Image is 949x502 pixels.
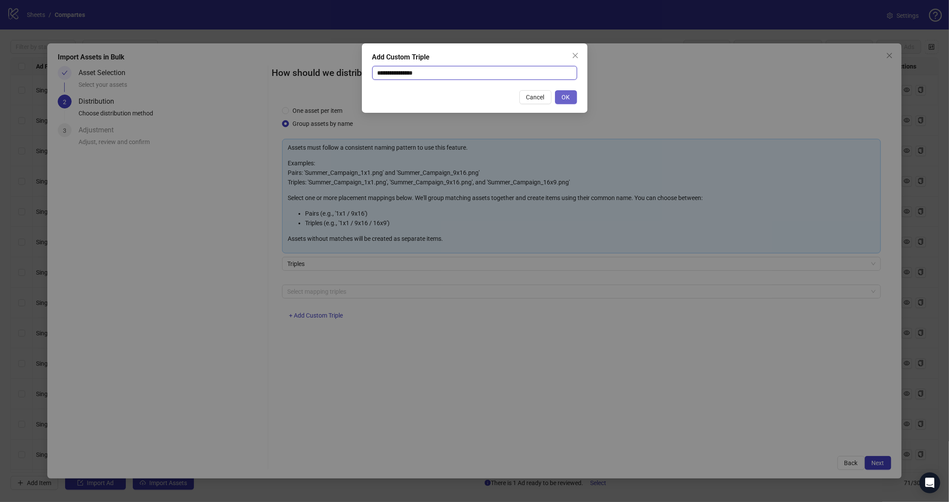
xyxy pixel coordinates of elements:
[519,90,552,104] button: Cancel
[526,94,545,101] span: Cancel
[572,52,579,59] span: close
[555,90,577,104] button: OK
[372,52,577,62] div: Add Custom Triple
[568,49,582,62] button: Close
[562,94,570,101] span: OK
[919,472,940,493] div: Open Intercom Messenger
